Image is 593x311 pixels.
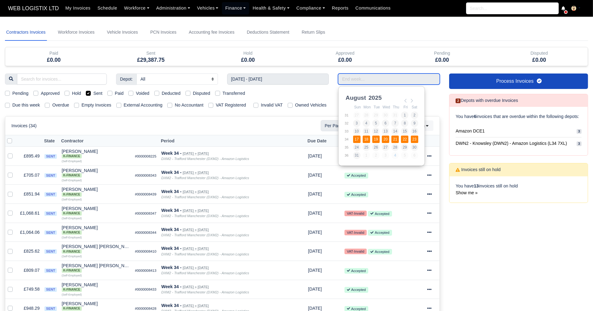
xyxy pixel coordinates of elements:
span: sent [44,173,56,178]
iframe: Chat Widget [562,281,593,311]
span: K-Finance [62,154,82,158]
small: (Self-Employed) [62,293,82,296]
h5: £0.00 [301,57,389,63]
span: 3 [577,141,582,146]
span: K-Finance [62,288,82,292]
strong: Week 34 - [161,208,182,213]
small: VAT-Invalid [345,230,367,235]
span: 1 day from now [308,268,322,273]
a: Vehicle Invoices [106,24,139,41]
button: 10 [353,128,361,135]
a: Show me » [456,190,478,195]
a: Finance [222,2,249,14]
span: sent [44,211,56,216]
div: [PERSON_NAME] [62,187,130,196]
a: Schedule [94,2,121,14]
a: Compliance [293,2,328,14]
th: State [42,135,59,147]
h5: £0.00 [495,57,583,63]
label: Invalid VAT [261,102,283,109]
td: 34 [345,135,353,143]
span: sent [44,287,56,292]
label: Disputed [193,90,210,97]
span: sent [44,306,56,311]
td: 36 [345,151,353,159]
small: [DATE] » [DATE] [183,304,209,308]
span: K-Finance [62,268,82,273]
small: #0000008343 [135,174,157,177]
button: 29 [401,144,408,151]
small: [DATE] » [DATE] [183,266,209,270]
div: You have invoices still on hold [449,176,588,203]
td: £1,064.06 [18,223,42,242]
button: 28 [391,144,399,151]
th: Due Date [306,135,342,147]
td: 33 [345,127,353,135]
button: 4 [363,120,370,127]
abbr: Sunday [354,105,361,109]
abbr: Saturday [412,105,417,109]
small: VAT-Invalid [345,211,367,216]
i: DXM2 - Trafford Manchester (DXM2) - Amazon Logistics [161,214,249,218]
label: Deducted [162,90,181,97]
small: [DATE] » [DATE] [183,228,209,232]
div: [PERSON_NAME] [PERSON_NAME] [62,244,130,254]
span: sent [44,192,56,197]
small: Accepted [345,173,368,178]
div: [PERSON_NAME] K-Finance [62,187,130,196]
small: (Self-Employed) [62,236,82,239]
span: sent [44,230,56,235]
span: K-Finance [62,250,82,254]
div: [PERSON_NAME] [62,301,130,311]
small: #0000008439 [135,192,157,196]
td: £1,068.61 [18,204,42,223]
div: [PERSON_NAME] K-Finance [62,149,130,158]
small: (Self-Employed) [62,198,82,201]
button: 13 [382,128,389,135]
a: Communications [352,2,394,14]
span: DWN2 - Knowsley (DWN2) - Amazon Logistics (L34 7XL) [456,140,567,147]
div: [PERSON_NAME] K-Finance [62,283,130,292]
small: [DATE] » [DATE] [183,247,209,251]
label: Transferred [223,90,245,97]
th: Period [159,135,306,147]
input: Search... [466,2,559,14]
small: #0000008410 [135,250,157,253]
h5: £29,387.75 [107,57,195,63]
div: [PERSON_NAME] [62,225,130,235]
strong: Week 34 - [161,265,182,270]
a: Workforce Invoices [57,24,96,41]
div: Hold [204,50,292,57]
td: £851.94 [18,185,42,204]
td: 32 [345,119,353,127]
button: 21 [391,136,399,143]
button: 27 [382,144,389,151]
button: 20 [382,136,389,143]
button: 17 [353,136,361,143]
div: [PERSON_NAME] [PERSON_NAME] K-Finance [62,263,130,273]
a: Amazon DCE1 3 [456,125,582,137]
span: K-Finance [62,173,82,178]
a: Accounting fee Invoices [188,24,236,41]
strong: 6 [474,114,476,119]
label: Due this week [12,102,40,109]
a: Administration [153,2,194,14]
a: My Invoices [62,2,94,14]
span: Amazon DCE1 [456,128,485,135]
small: (Self-Employed) [62,255,82,258]
div: Approved [301,50,389,57]
td: £809.07 [18,261,42,280]
h5: £0.00 [10,57,98,63]
small: VAT-Invalid [345,249,367,254]
input: Start week... [227,74,329,85]
span: sent [44,249,56,254]
span: 1 day from now [308,211,322,216]
small: Accepted [345,268,368,274]
small: [DATE] » [DATE] [183,152,209,156]
a: PCN Invoices [149,24,178,41]
label: Approved [41,90,60,97]
td: 35 [345,143,353,151]
strong: Week 34 - [161,170,182,175]
button: 23 [411,136,418,143]
label: Overdue [52,102,69,109]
